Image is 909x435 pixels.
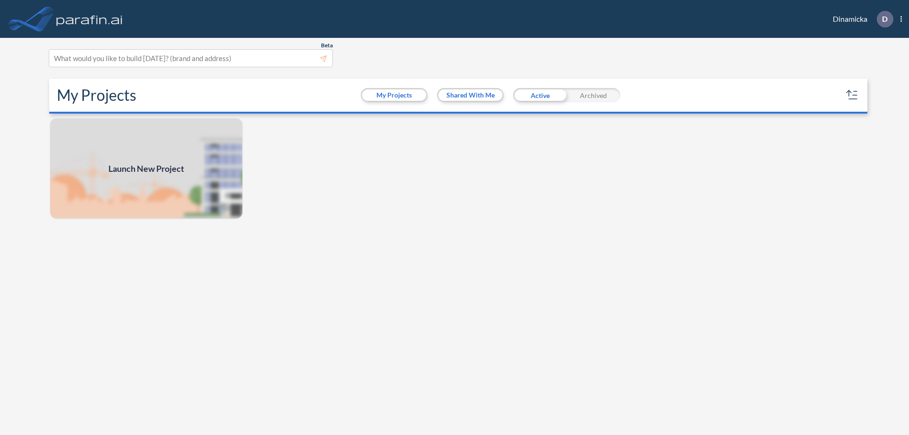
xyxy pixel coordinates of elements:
[567,88,620,102] div: Archived
[362,89,426,101] button: My Projects
[438,89,502,101] button: Shared With Me
[54,9,125,28] img: logo
[819,11,902,27] div: Dinamicka
[845,88,860,103] button: sort
[882,15,888,23] p: D
[321,42,333,49] span: Beta
[108,162,184,175] span: Launch New Project
[513,88,567,102] div: Active
[57,86,136,104] h2: My Projects
[49,117,243,220] img: add
[49,117,243,220] a: Launch New Project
